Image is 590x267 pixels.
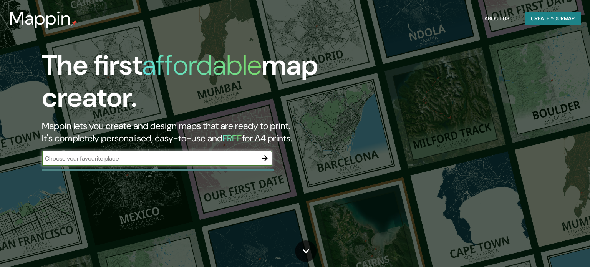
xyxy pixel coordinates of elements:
h2: Mappin lets you create and design maps that are ready to print. It's completely personalised, eas... [42,120,337,144]
h1: affordable [142,47,262,83]
h1: The first map creator. [42,49,337,120]
h5: FREE [222,132,242,144]
h3: Mappin [9,8,71,29]
button: About Us [481,12,512,26]
img: mappin-pin [71,20,77,26]
input: Choose your favourite place [42,154,257,163]
button: Create yourmap [525,12,581,26]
